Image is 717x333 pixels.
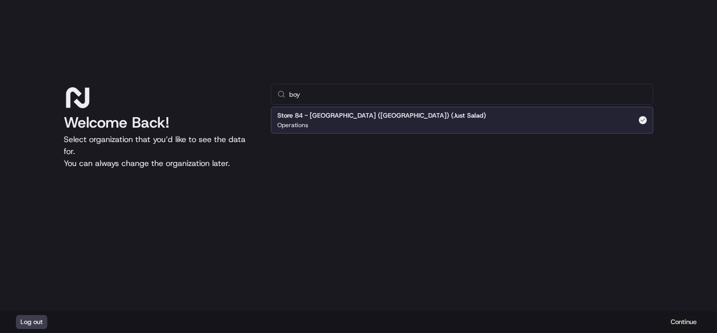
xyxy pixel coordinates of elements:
[64,134,255,169] p: Select organization that you’d like to see the data for. You can always change the organization l...
[64,114,255,132] h1: Welcome Back!
[16,315,47,329] button: Log out
[289,84,647,104] input: Type to search...
[277,111,486,120] h2: Store 84 - [GEOGRAPHIC_DATA] ([GEOGRAPHIC_DATA]) (Just Salad)
[271,105,653,136] div: Suggestions
[666,315,701,329] button: Continue
[277,121,308,129] p: Operations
